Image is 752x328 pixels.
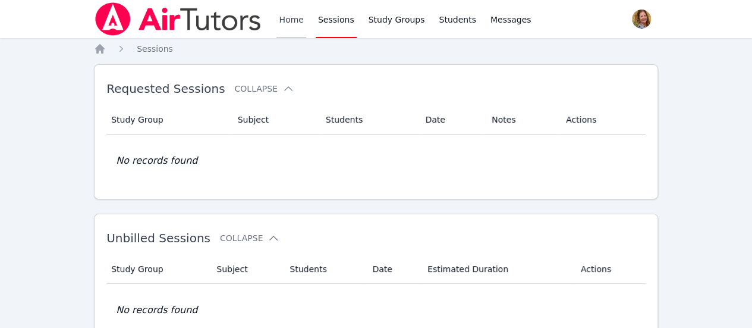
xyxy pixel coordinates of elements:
button: Collapse [234,83,294,95]
span: Sessions [137,44,173,54]
th: Notes [484,105,559,135]
a: Sessions [137,43,173,55]
button: Collapse [220,232,279,244]
th: Estimated Duration [420,255,574,284]
th: Actions [559,105,646,135]
th: Study Group [106,105,231,135]
span: Unbilled Sessions [106,231,210,245]
th: Students [319,105,419,135]
span: Requested Sessions [106,82,225,96]
span: Messages [490,14,531,26]
th: Actions [574,255,646,284]
th: Subject [209,255,282,284]
th: Subject [231,105,319,135]
td: No records found [106,135,646,187]
th: Study Group [106,255,209,284]
th: Date [419,105,485,135]
nav: Breadcrumb [94,43,658,55]
th: Date [365,255,420,284]
img: Air Tutors [94,2,262,36]
th: Students [282,255,365,284]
